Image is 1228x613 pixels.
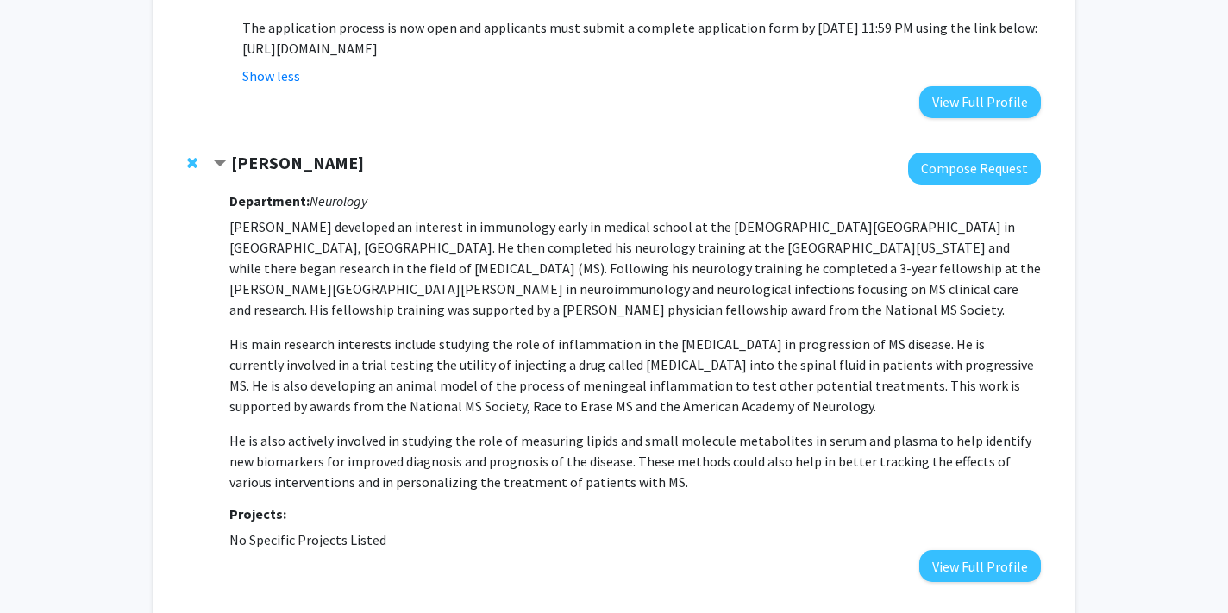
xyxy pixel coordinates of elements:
span: Remove Pavan Bhargava from bookmarks [187,156,197,170]
button: View Full Profile [919,86,1041,118]
strong: [PERSON_NAME] [231,152,364,173]
strong: Projects: [229,505,286,522]
button: Show less [242,66,300,86]
span: Contract Pavan Bhargava Bookmark [213,157,227,171]
strong: Department: [229,192,310,210]
p: The application process is now open and applicants must submit a complete application form by [DA... [242,17,1041,38]
button: Compose Request to Pavan Bhargava [908,153,1041,185]
i: Neurology [310,192,367,210]
span: No Specific Projects Listed [229,531,386,548]
p: His main research interests include studying the role of inflammation in the [MEDICAL_DATA] in pr... [229,334,1041,416]
p: He is also actively involved in studying the role of measuring lipids and small molecule metaboli... [229,430,1041,492]
p: [URL][DOMAIN_NAME] [242,38,1041,59]
p: [PERSON_NAME] developed an interest in immunology early in medical school at the [DEMOGRAPHIC_DAT... [229,216,1041,320]
button: View Full Profile [919,550,1041,582]
iframe: Chat [13,535,73,600]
